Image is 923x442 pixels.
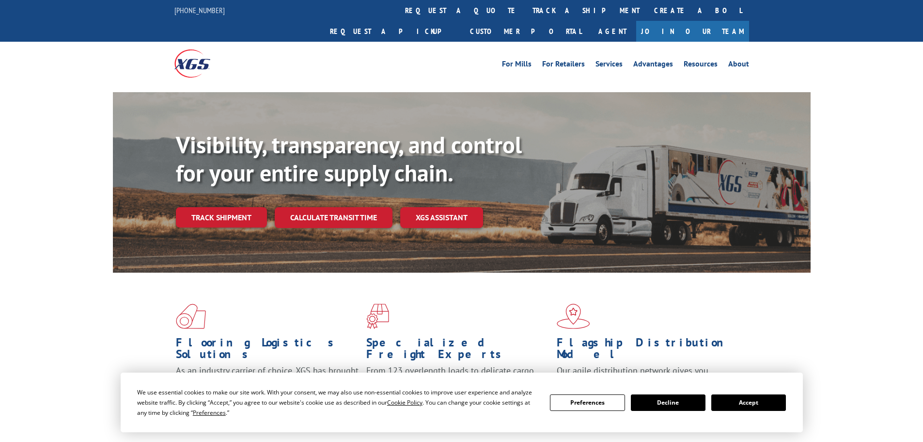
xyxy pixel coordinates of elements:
[366,337,549,365] h1: Specialized Freight Experts
[176,207,267,228] a: Track shipment
[728,60,749,71] a: About
[502,60,532,71] a: For Mills
[193,409,226,417] span: Preferences
[176,365,359,399] span: As an industry carrier of choice, XGS has brought innovation and dedication to flooring logistics...
[387,398,422,407] span: Cookie Policy
[633,60,673,71] a: Advantages
[174,5,225,15] a: [PHONE_NUMBER]
[400,207,483,228] a: XGS ASSISTANT
[557,365,735,388] span: Our agile distribution network gives you nationwide inventory management on demand.
[631,394,705,411] button: Decline
[595,60,623,71] a: Services
[711,394,786,411] button: Accept
[275,207,392,228] a: Calculate transit time
[137,387,538,418] div: We use essential cookies to make our site work. With your consent, we may also use non-essential ...
[589,21,636,42] a: Agent
[121,373,803,432] div: Cookie Consent Prompt
[366,365,549,408] p: From 123 overlength loads to delicate cargo, our experienced staff knows the best way to move you...
[550,394,625,411] button: Preferences
[557,304,590,329] img: xgs-icon-flagship-distribution-model-red
[463,21,589,42] a: Customer Portal
[366,304,389,329] img: xgs-icon-focused-on-flooring-red
[542,60,585,71] a: For Retailers
[323,21,463,42] a: Request a pickup
[636,21,749,42] a: Join Our Team
[684,60,718,71] a: Resources
[176,304,206,329] img: xgs-icon-total-supply-chain-intelligence-red
[176,337,359,365] h1: Flooring Logistics Solutions
[176,130,522,188] b: Visibility, transparency, and control for your entire supply chain.
[557,337,740,365] h1: Flagship Distribution Model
